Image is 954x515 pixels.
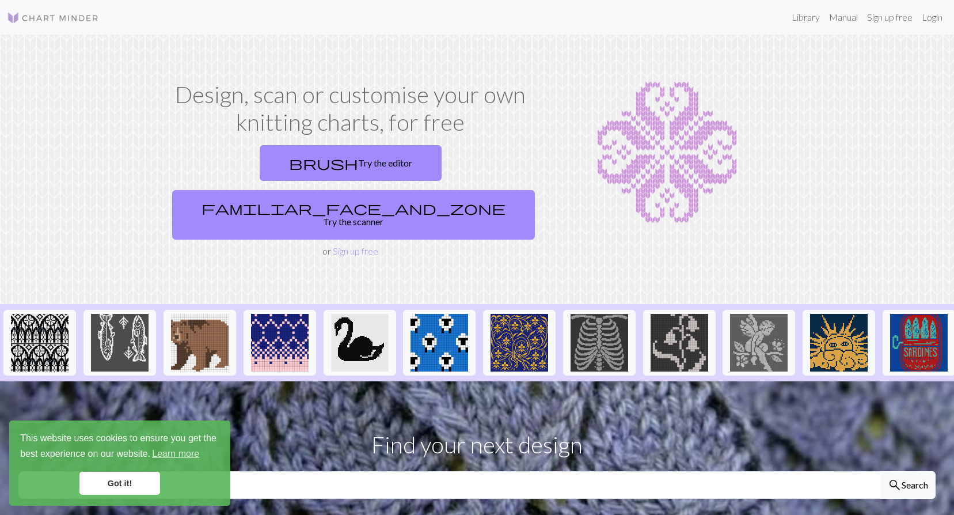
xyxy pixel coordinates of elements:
[331,314,389,372] img: IMG_0291.jpeg
[79,472,160,495] a: dismiss cookie message
[917,6,947,29] a: Login
[168,141,534,258] div: or
[3,310,76,376] button: tracery
[643,310,716,376] button: Alpha pattern #192501.jpg
[824,6,862,29] a: Manual
[651,314,708,372] img: Alpha pattern #192501.jpg
[411,314,468,372] img: Sheep socks
[244,336,316,347] a: Idee
[7,11,99,25] img: Logo
[803,310,875,376] button: IMG_8664.jpeg
[723,336,795,347] a: angel practice
[83,336,156,347] a: fishies :)
[150,445,201,463] a: learn more about cookies
[548,81,787,225] img: Chart example
[168,81,534,136] h1: Design, scan or customise your own knitting charts, for free
[202,200,505,216] span: familiar_face_and_zone
[9,421,230,506] div: cookieconsent
[890,314,948,372] img: Sardines in a can
[3,336,76,347] a: tracery
[403,310,476,376] button: Sheep socks
[880,471,936,499] button: Search
[483,310,556,376] button: flower bandana
[172,190,535,240] a: Try the scanner
[483,336,556,347] a: flower bandana
[20,431,219,463] span: This website uses cookies to ensure you get the best experience on our website.
[11,314,69,372] img: tracery
[324,336,396,347] a: IMG_0291.jpeg
[491,314,548,372] img: flower bandana
[403,336,476,347] a: Sheep socks
[643,336,716,347] a: Alpha pattern #192501.jpg
[251,314,309,372] img: Idee
[171,314,229,372] img: IMG_6850.jpeg
[324,310,396,376] button: IMG_0291.jpeg
[289,155,358,171] span: brush
[563,310,636,376] button: New Piskel-1.png (2).png
[244,310,316,376] button: Idee
[563,336,636,347] a: New Piskel-1.png (2).png
[730,314,788,372] img: angel practice
[810,314,868,372] img: IMG_8664.jpeg
[164,310,236,376] button: IMG_6850.jpeg
[91,314,149,372] img: fishies :)
[333,245,378,256] a: Sign up free
[83,310,156,376] button: fishies :)
[888,477,902,493] span: search
[164,336,236,347] a: IMG_6850.jpeg
[723,310,795,376] button: angel practice
[787,6,824,29] a: Library
[862,6,917,29] a: Sign up free
[18,427,936,462] p: Find your next design
[803,336,875,347] a: IMG_8664.jpeg
[571,314,628,372] img: New Piskel-1.png (2).png
[260,145,442,181] a: Try the editor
